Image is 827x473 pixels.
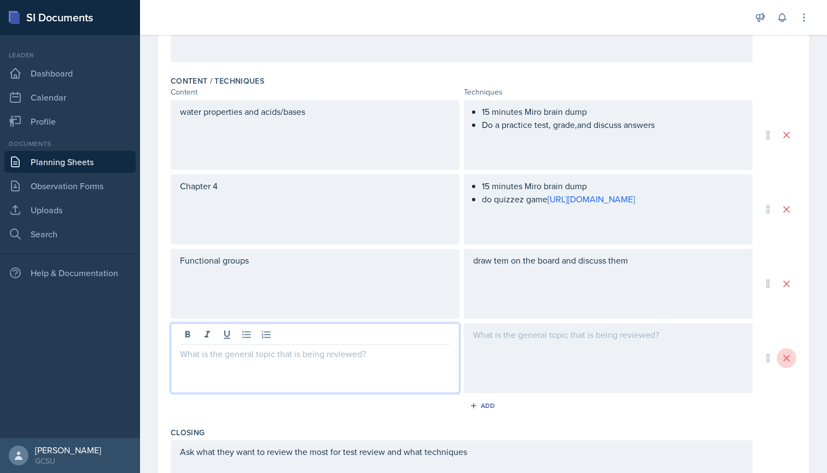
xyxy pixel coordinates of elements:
[482,192,743,206] p: do quizzez game
[548,193,635,205] a: [URL][DOMAIN_NAME]
[4,223,136,245] a: Search
[4,110,136,132] a: Profile
[4,139,136,149] div: Documents
[180,254,450,267] p: Functional groups
[482,179,743,192] p: 15 minutes Miro brain dump
[4,199,136,221] a: Uploads
[466,398,502,414] button: Add
[464,86,753,98] div: Techniques
[4,175,136,197] a: Observation Forms
[473,254,743,267] p: draw tem on the board and discuss them
[4,262,136,284] div: Help & Documentation
[4,50,136,60] div: Leader
[171,75,264,86] label: Content / Techniques
[35,456,101,466] div: GCSU
[180,179,450,192] p: Chapter 4
[4,151,136,173] a: Planning Sheets
[482,118,743,131] p: Do a practice test, grade,and discuss answers
[4,86,136,108] a: Calendar
[482,105,743,118] p: 15 minutes Miro brain dump
[4,62,136,84] a: Dashboard
[171,86,459,98] div: Content
[472,401,496,410] div: Add
[180,445,743,458] p: Ask what they want to review the most for test review and what techniques
[171,427,205,438] label: Closing
[180,105,450,118] p: water properties and acids/bases
[35,445,101,456] div: [PERSON_NAME]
